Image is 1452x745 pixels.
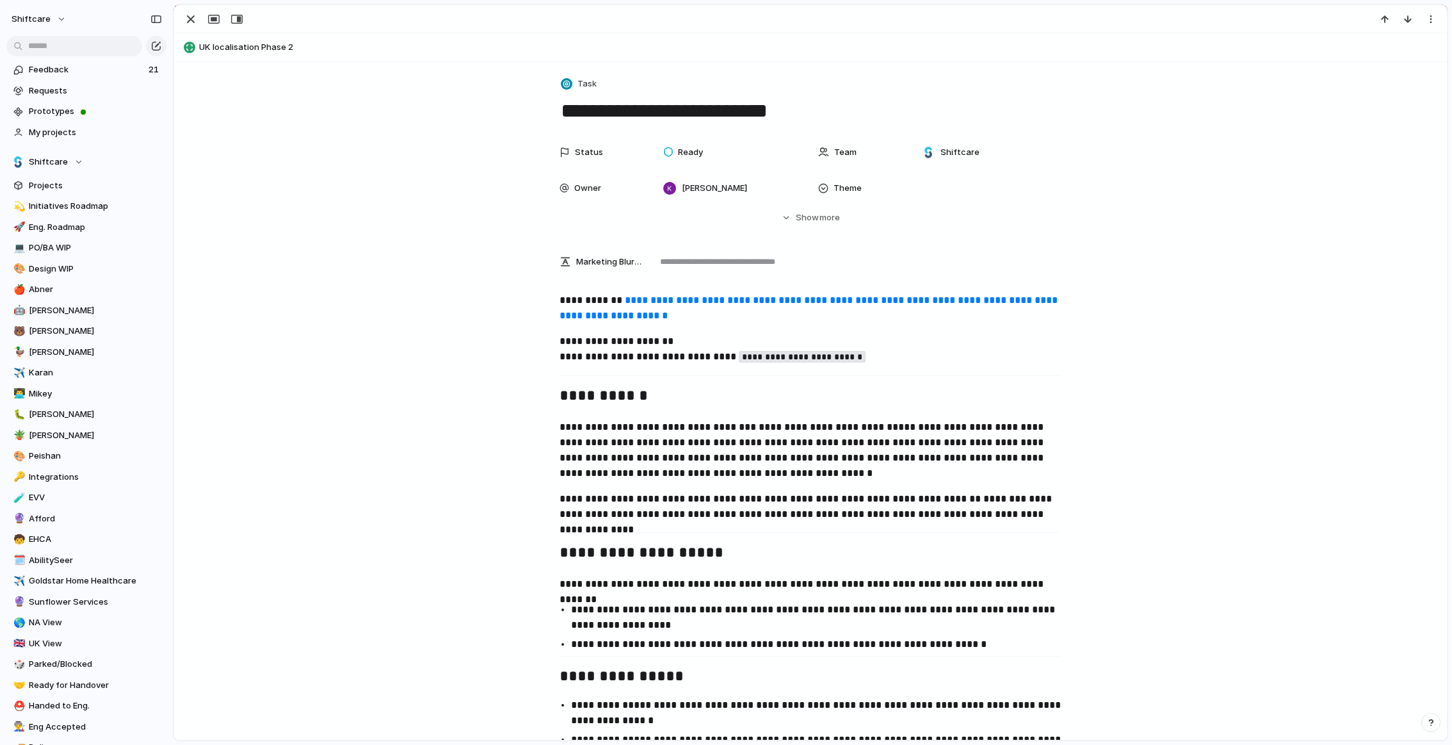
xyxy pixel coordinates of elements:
div: 🗓️ [13,553,22,568]
div: 🧒 [13,532,22,547]
span: shiftcare [12,13,51,26]
button: 🐛 [12,408,24,421]
span: Owner [574,182,601,195]
a: 🤖[PERSON_NAME] [6,301,166,320]
a: 🔑Integrations [6,468,166,487]
button: 🍎 [12,283,24,296]
div: 🌎NA View [6,613,166,632]
button: 🐻 [12,325,24,338]
a: Prototypes [6,102,166,121]
button: 🧒 [12,533,24,546]
span: Projects [29,179,162,192]
span: Eng. Roadmap [29,221,162,234]
div: 💻PO/BA WIP [6,238,166,258]
a: 🍎Abner [6,280,166,299]
a: My projects [6,123,166,142]
button: UK localisation Phase 2 [180,37,1441,58]
span: Ready for Handover [29,679,162,692]
button: 🎲 [12,658,24,671]
div: 🐻 [13,324,22,339]
a: 🦆[PERSON_NAME] [6,343,166,362]
div: ✈️ [13,574,22,589]
span: UK View [29,637,162,650]
div: 🌎 [13,616,22,630]
div: 👨‍💻 [13,386,22,401]
button: 🌎 [12,616,24,629]
button: 🤖 [12,304,24,317]
button: 🎨 [12,263,24,275]
span: NA View [29,616,162,629]
button: ✈️ [12,575,24,587]
span: Shiftcare [29,156,68,168]
a: 👨‍💻Mikey [6,384,166,404]
a: ✈️Karan [6,363,166,382]
div: 🚀 [13,220,22,234]
a: 🎨Design WIP [6,259,166,279]
span: UK localisation Phase 2 [199,41,1441,54]
button: 🗓️ [12,554,24,567]
a: ⛑️Handed to Eng. [6,696,166,716]
span: Feedback [29,63,145,76]
a: Requests [6,81,166,101]
a: 🇬🇧UK View [6,634,166,653]
span: Parked/Blocked [29,658,162,671]
div: 🔮 [13,511,22,526]
a: ✈️Goldstar Home Healthcare [6,571,166,591]
a: 🎲Parked/Blocked [6,655,166,674]
span: 21 [149,63,161,76]
a: Feedback21 [6,60,166,79]
button: 💫 [12,200,24,213]
button: 🤝 [12,679,24,692]
a: 🎨Peishan [6,446,166,466]
div: 🎨 [13,261,22,276]
span: Theme [834,182,862,195]
a: 🤝Ready for Handover [6,676,166,695]
a: 🧒EHCA [6,530,166,549]
span: Goldstar Home Healthcare [29,575,162,587]
a: 🚀Eng. Roadmap [6,218,166,237]
span: Marketing Blurb (15-20 Words) [576,256,641,268]
div: 🧪EVV [6,488,166,507]
span: Ready [678,146,703,159]
button: 🧪 [12,491,24,504]
div: 💫Initiatives Roadmap [6,197,166,216]
span: Sunflower Services [29,596,162,609]
span: Integrations [29,471,162,484]
span: PO/BA WIP [29,242,162,254]
span: Team [834,146,857,159]
a: 🗓️AbilitySeer [6,551,166,570]
a: 🐻[PERSON_NAME] [6,322,166,341]
a: 🐛[PERSON_NAME] [6,405,166,424]
div: 🤝 [13,678,22,692]
div: 🐛 [13,407,22,422]
button: 🇬🇧 [12,637,24,650]
span: Initiatives Roadmap [29,200,162,213]
button: shiftcare [6,9,73,29]
span: Handed to Eng. [29,700,162,712]
span: Karan [29,366,162,379]
div: ✈️ [13,366,22,381]
a: 🔮Afford [6,509,166,528]
span: EVV [29,491,162,504]
span: Shiftcare [940,146,980,159]
span: My projects [29,126,162,139]
div: 🔮 [13,594,22,609]
div: 🦆 [13,345,22,359]
span: [PERSON_NAME] [29,325,162,338]
a: 🪴[PERSON_NAME] [6,426,166,445]
span: [PERSON_NAME] [682,182,747,195]
span: [PERSON_NAME] [29,304,162,317]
